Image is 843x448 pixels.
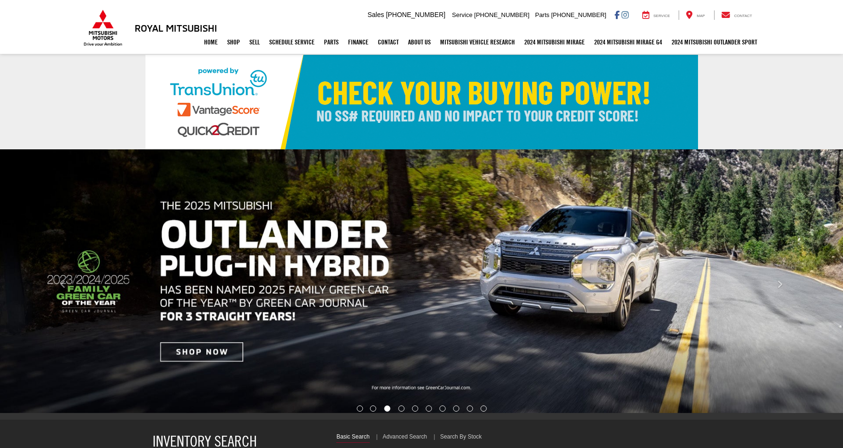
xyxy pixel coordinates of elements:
[474,11,529,18] span: [PHONE_NUMBER]
[714,10,759,20] a: Contact
[199,30,222,54] a: Home
[135,23,217,33] h3: Royal Mitsubishi
[622,11,629,18] a: Instagram: Click to visit our Instagram page
[716,168,843,401] button: Click to view next picture.
[386,11,445,18] span: [PHONE_NUMBER]
[551,11,606,18] span: [PHONE_NUMBER]
[734,14,752,18] span: Contact
[589,30,667,54] a: 2024 Mitsubishi Mirage G4
[667,30,762,54] a: 2024 Mitsubishi Outlander SPORT
[82,9,124,46] img: Mitsubishi
[697,14,705,18] span: Map
[452,11,472,18] span: Service
[336,433,369,443] a: Basic Search
[403,30,435,54] a: About Us
[519,30,589,54] a: 2024 Mitsubishi Mirage
[679,10,712,20] a: Map
[319,30,343,54] a: Parts: Opens in a new tab
[343,30,373,54] a: Finance
[440,433,482,442] a: Search By Stock
[654,14,670,18] span: Service
[373,30,403,54] a: Contact
[145,55,698,149] img: Check Your Buying Power
[264,30,319,54] a: Schedule Service: Opens in a new tab
[535,11,549,18] span: Parts
[435,30,519,54] a: Mitsubishi Vehicle Research
[635,10,677,20] a: Service
[222,30,245,54] a: Shop
[383,433,427,442] a: Advanced Search
[367,11,384,18] span: Sales
[614,11,620,18] a: Facebook: Click to visit our Facebook page
[245,30,264,54] a: Sell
